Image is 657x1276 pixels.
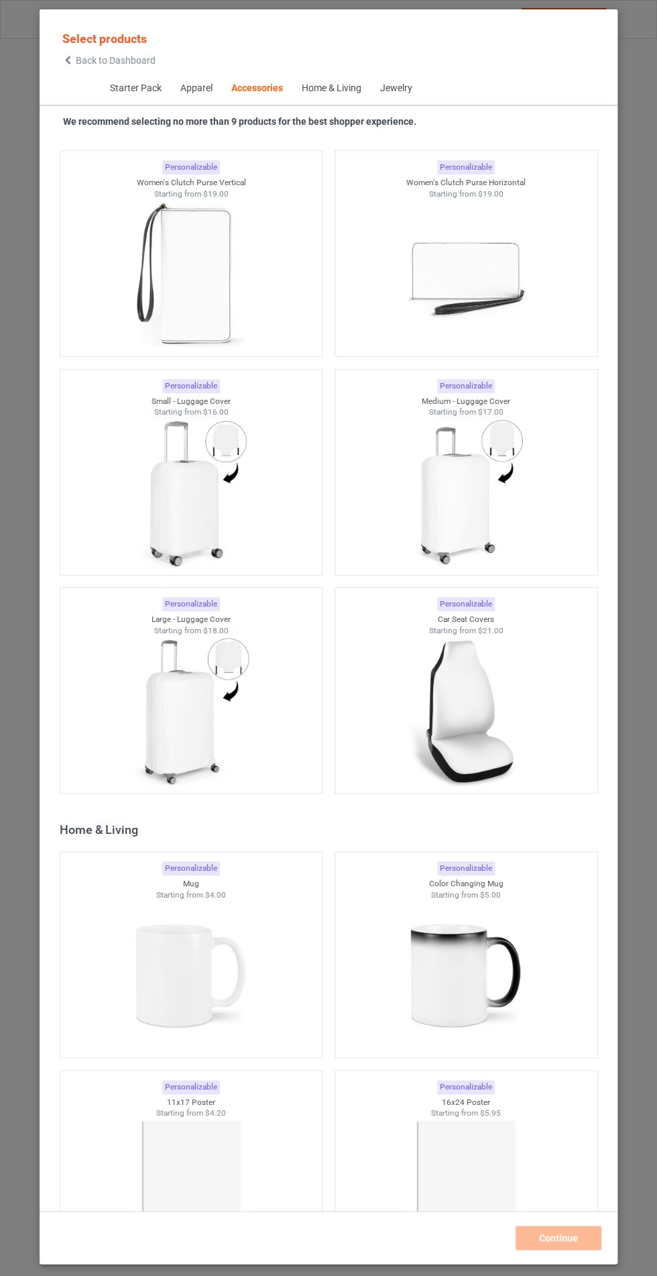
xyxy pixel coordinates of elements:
[379,82,412,95] div: Jewelry
[100,72,170,105] span: Starter Pack
[131,418,251,568] img: regular.jpg
[335,890,597,901] div: Starting from
[406,1119,526,1269] img: regular.jpg
[162,160,220,174] div: Personalizable
[202,189,228,199] span: $19.00
[335,407,597,418] div: Starting from
[202,626,228,635] span: $18.00
[60,625,322,637] div: Starting from
[406,636,526,786] img: regular.jpg
[437,861,495,875] div: Personalizable
[60,1108,322,1119] div: Starting from
[335,1108,597,1119] div: Starting from
[205,1108,226,1118] span: $4.20
[162,379,220,393] div: Personalizable
[60,822,604,837] div: Home & Living
[60,396,322,407] div: Small - Luggage Cover
[162,1080,220,1094] div: Personalizable
[437,597,495,611] div: Personalizable
[60,189,322,200] div: Starting from
[335,189,597,200] div: Starting from
[63,116,416,127] strong: We recommend selecting no more than 9 products for the best shopper experience.
[131,1119,251,1269] img: regular.jpg
[202,407,228,417] span: $16.00
[335,1097,597,1108] div: 16x24 Poster
[180,82,212,95] div: Apparel
[406,900,526,1051] img: regular.jpg
[437,1080,495,1094] div: Personalizable
[335,177,597,189] div: Women's Clutch Purse Horizontal
[60,1097,322,1108] div: 11x17 Poster
[335,625,597,637] div: Starting from
[406,418,526,568] img: regular.jpg
[335,396,597,407] div: Medium - Luggage Cover
[478,407,503,417] span: $17.00
[231,82,282,95] div: Accessories
[60,890,322,901] div: Starting from
[76,55,156,66] span: Back to Dashboard
[60,614,322,625] div: Large - Luggage Cover
[60,878,322,890] div: Mug
[335,878,597,890] div: Color Changing Mug
[406,199,526,350] img: regular.jpg
[162,597,220,611] div: Personalizable
[480,890,501,900] span: $5.00
[162,861,220,875] div: Personalizable
[131,199,251,350] img: regular.jpg
[131,900,251,1051] img: regular.jpg
[60,407,322,418] div: Starting from
[60,177,322,189] div: Women's Clutch Purse Vertical
[478,189,503,199] span: $19.00
[335,614,597,625] div: Car Seat Covers
[480,1108,501,1118] span: $5.95
[301,82,361,95] div: Home & Living
[437,379,495,393] div: Personalizable
[131,636,251,786] img: regular.jpg
[205,890,226,900] span: $4.00
[62,32,147,46] span: Select products
[478,626,503,635] span: $21.00
[437,160,495,174] div: Personalizable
